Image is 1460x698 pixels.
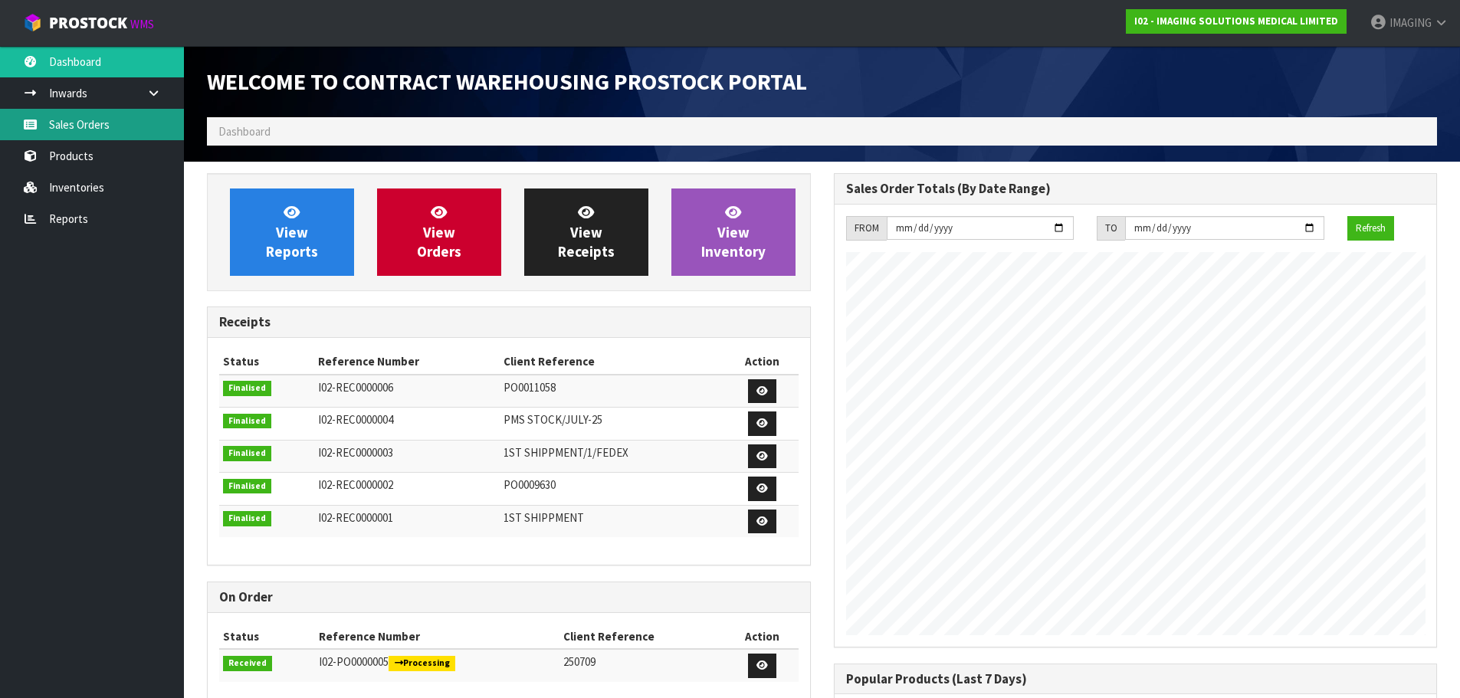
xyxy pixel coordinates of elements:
[219,624,315,649] th: Status
[1097,216,1125,241] div: TO
[417,203,461,261] span: View Orders
[559,624,727,649] th: Client Reference
[846,216,887,241] div: FROM
[504,477,556,492] span: PO0009630
[1134,15,1338,28] strong: I02 - IMAGING SOLUTIONS MEDICAL LIMITED
[218,124,271,139] span: Dashboard
[701,203,766,261] span: View Inventory
[727,349,799,374] th: Action
[219,590,799,605] h3: On Order
[23,13,42,32] img: cube-alt.png
[318,477,393,492] span: I02-REC0000002
[727,624,798,649] th: Action
[130,17,154,31] small: WMS
[207,67,807,96] span: Welcome to Contract Warehousing ProStock Portal
[377,188,501,276] a: ViewOrders
[524,188,648,276] a: ViewReceipts
[314,349,500,374] th: Reference Number
[558,203,615,261] span: View Receipts
[318,412,393,427] span: I02-REC0000004
[318,510,393,525] span: I02-REC0000001
[1389,15,1432,30] span: IMAGING
[49,13,127,33] span: ProStock
[223,381,271,396] span: Finalised
[559,649,727,682] td: 250709
[230,188,354,276] a: ViewReports
[219,315,799,329] h3: Receipts
[1347,216,1394,241] button: Refresh
[223,479,271,494] span: Finalised
[846,182,1426,196] h3: Sales Order Totals (By Date Range)
[389,656,456,671] span: Processing
[315,649,559,682] td: I02-PO0000005
[223,656,272,671] span: Received
[315,624,559,649] th: Reference Number
[266,203,318,261] span: View Reports
[500,349,726,374] th: Client Reference
[318,445,393,460] span: I02-REC0000003
[223,414,271,429] span: Finalised
[504,445,628,460] span: 1ST SHIPPMENT/1/FEDEX
[318,380,393,395] span: I02-REC0000006
[504,510,584,525] span: 1ST SHIPPMENT
[504,412,602,427] span: PMS STOCK/JULY-25
[223,511,271,526] span: Finalised
[223,446,271,461] span: Finalised
[219,349,314,374] th: Status
[671,188,796,276] a: ViewInventory
[504,380,556,395] span: PO0011058
[846,672,1426,687] h3: Popular Products (Last 7 Days)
